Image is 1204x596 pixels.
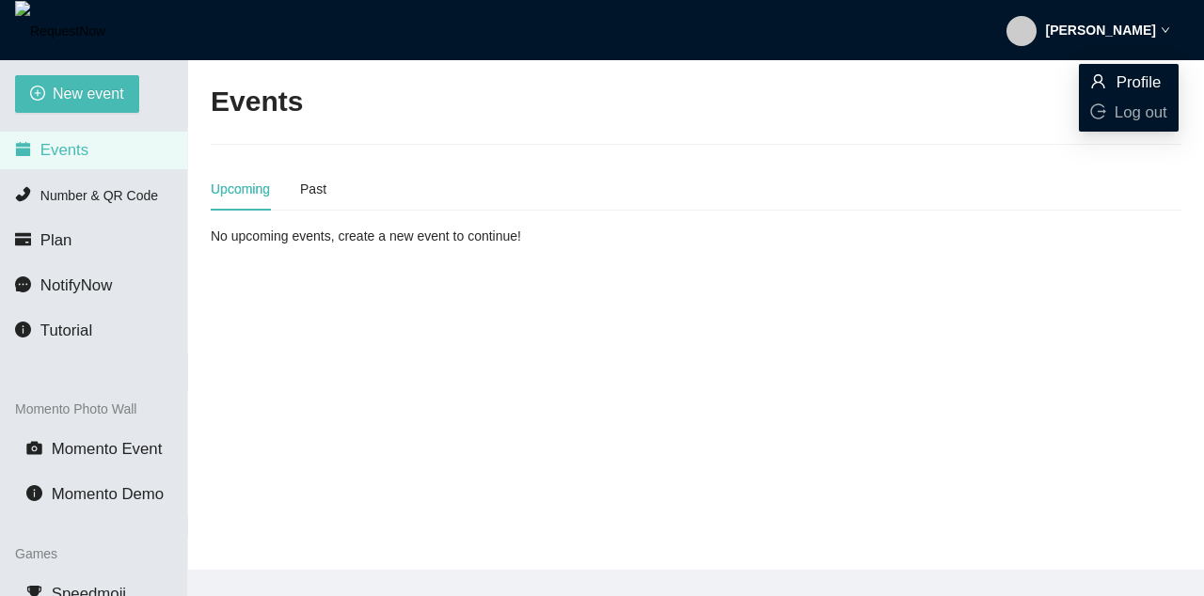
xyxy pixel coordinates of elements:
[15,186,31,202] span: phone
[15,322,31,337] span: info-circle
[15,75,139,113] button: plus-circleNew event
[52,440,163,458] span: Momento Event
[1115,103,1167,121] span: Log out
[15,231,31,247] span: credit-card
[40,141,88,159] span: Events
[1117,73,1162,91] span: Profile
[211,179,270,199] div: Upcoming
[52,485,164,503] span: Momento Demo
[40,276,112,294] span: NotifyNow
[53,82,124,105] span: New event
[211,83,303,121] h2: Events
[26,485,42,501] span: info-circle
[30,86,45,103] span: plus-circle
[211,226,524,246] div: No upcoming events, create a new event to continue!
[26,440,42,456] span: camera
[300,179,326,199] div: Past
[15,276,31,292] span: message
[1090,73,1106,89] span: user
[15,1,105,61] img: RequestNow
[40,231,72,249] span: Plan
[40,322,92,339] span: Tutorial
[1046,23,1156,38] strong: [PERSON_NAME]
[1090,103,1106,119] span: logout
[1161,25,1170,35] span: down
[15,141,31,157] span: calendar
[40,188,158,203] span: Number & QR Code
